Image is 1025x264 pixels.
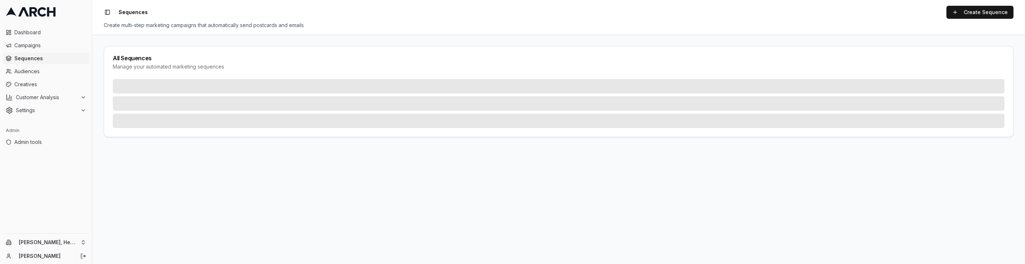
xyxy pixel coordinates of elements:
a: Audiences [3,66,89,77]
button: [PERSON_NAME], Heating, Cooling and Drains [3,237,89,248]
span: Dashboard [14,29,86,36]
span: Campaigns [14,42,86,49]
a: Create Sequence [946,6,1013,19]
button: Settings [3,105,89,116]
div: Admin [3,125,89,136]
nav: breadcrumb [119,9,148,16]
span: Admin tools [14,138,86,146]
a: Sequences [3,53,89,64]
a: Admin tools [3,136,89,148]
span: Sequences [119,9,148,16]
div: All Sequences [113,55,1004,61]
a: [PERSON_NAME] [19,252,72,260]
div: Manage your automated marketing sequences [113,63,1004,70]
a: Dashboard [3,27,89,38]
a: Creatives [3,79,89,90]
button: Log out [78,251,88,261]
span: [PERSON_NAME], Heating, Cooling and Drains [19,239,77,246]
span: Creatives [14,81,86,88]
a: Campaigns [3,40,89,51]
span: Customer Analysis [16,94,77,101]
span: Sequences [14,55,86,62]
span: Audiences [14,68,86,75]
span: Settings [16,107,77,114]
div: Create multi-step marketing campaigns that automatically send postcards and emails [104,22,1013,29]
button: Customer Analysis [3,92,89,103]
